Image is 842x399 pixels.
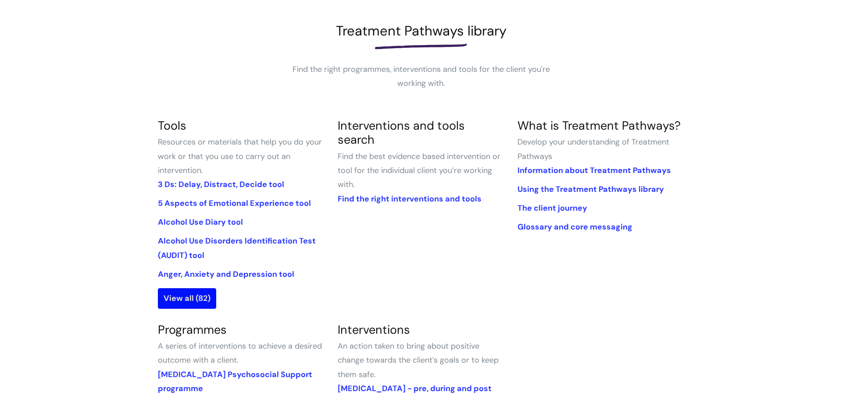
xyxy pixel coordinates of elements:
[338,341,499,380] span: An action taken to bring about positive change towards the client’s goals or to keep them safe.
[517,118,681,133] a: What is Treatment Pathways?
[158,236,316,260] a: Alcohol Use Disorders Identification Test (AUDIT) tool
[158,369,312,394] a: [MEDICAL_DATA] Psychosocial Support programme
[158,137,322,176] span: Resources or materials that help you do your work or that you use to carry out an intervention.
[158,341,322,365] span: A series of interventions to achieve a desired outcome with a client.
[158,322,227,337] a: Programmes
[338,118,465,147] a: Interventions and tools search
[158,269,294,279] a: Anger, Anxiety and Depression tool
[158,118,186,133] a: Tools
[158,23,684,39] h1: Treatment Pathways library
[517,184,664,194] a: Using the Treatment Pathways library
[158,288,216,308] a: View all (82)
[517,137,669,161] span: Develop your understanding of Treatment Pathways
[158,198,311,208] a: 5 Aspects of Emotional Experience tool
[158,217,243,227] a: Alcohol Use Diary tool
[517,165,671,176] a: Information about Treatment Pathways
[338,194,482,204] a: Find the right interventions and tools
[517,203,587,213] a: The client journey
[517,222,632,232] a: Glossary and core messaging
[158,179,284,190] a: 3 Ds: Delay, Distract, Decide tool
[338,151,500,190] span: Find the best evidence based intervention or tool for the individual client you’re working with.
[338,322,410,337] a: Interventions
[289,62,553,91] p: Find the right programmes, interventions and tools for the client you're working with.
